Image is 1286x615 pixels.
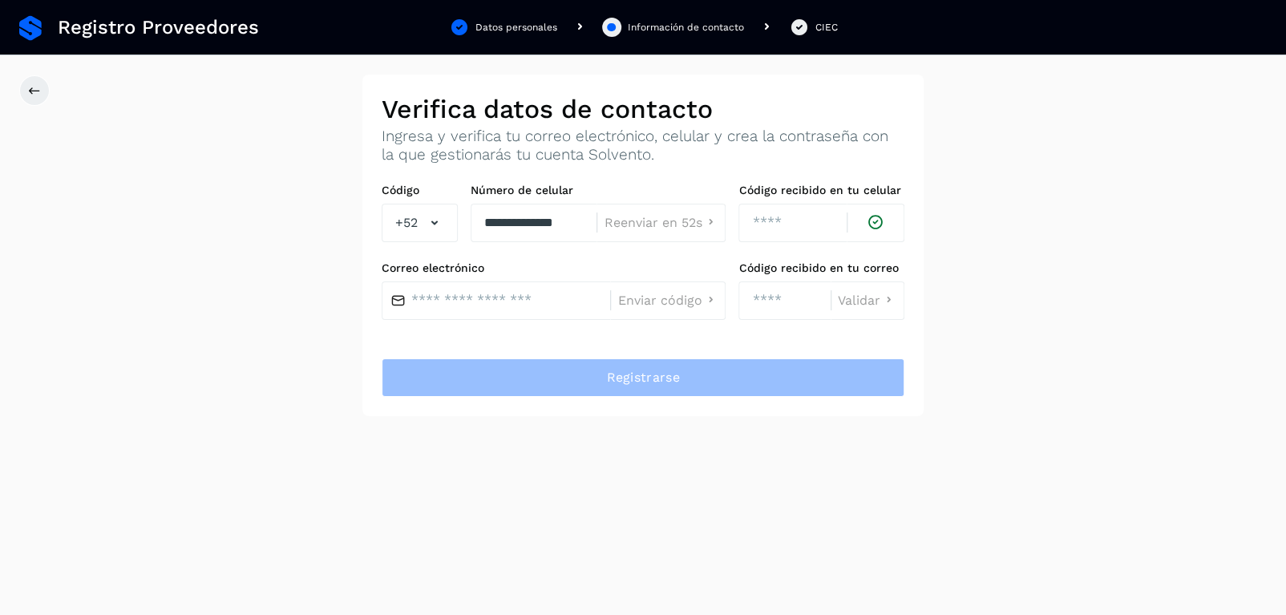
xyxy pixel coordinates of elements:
[58,16,259,39] span: Registro Proveedores
[382,358,904,397] button: Registrarse
[382,261,726,275] label: Correo electrónico
[604,216,702,229] span: Reenviar en 52s
[838,294,880,307] span: Validar
[475,20,557,34] div: Datos personales
[738,184,904,197] label: Código recibido en tu celular
[471,184,726,197] label: Número de celular
[628,20,744,34] div: Información de contacto
[382,127,904,164] p: Ingresa y verifica tu correo electrónico, celular y crea la contraseña con la que gestionarás tu ...
[617,294,702,307] span: Enviar código
[606,369,679,386] span: Registrarse
[838,292,897,309] button: Validar
[738,261,904,275] label: Código recibido en tu correo
[815,20,838,34] div: CIEC
[382,94,904,124] h2: Verifica datos de contacto
[604,214,718,231] button: Reenviar en 52s
[617,292,718,309] button: Enviar código
[382,184,458,197] label: Código
[395,213,418,233] span: +52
